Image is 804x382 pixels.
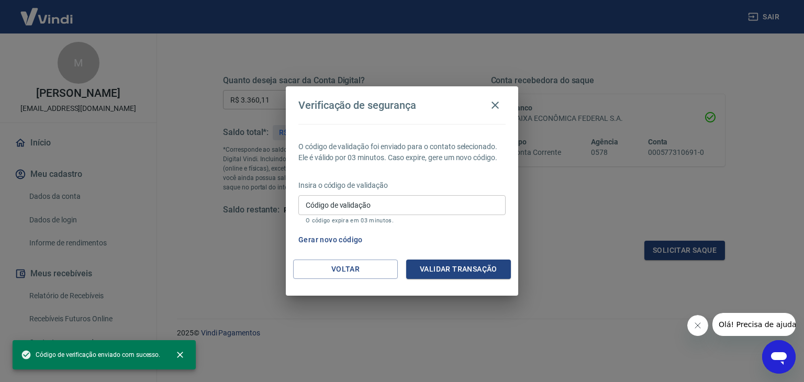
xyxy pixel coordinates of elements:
p: Insira o código de validação [298,180,506,191]
h4: Verificação de segurança [298,99,416,111]
iframe: Message from company [712,313,796,336]
button: close [169,343,192,366]
iframe: Button to launch messaging window [762,340,796,374]
p: O código expira em 03 minutos. [306,217,498,224]
p: O código de validação foi enviado para o contato selecionado. Ele é válido por 03 minutos. Caso e... [298,141,506,163]
iframe: Close message [687,315,708,336]
button: Gerar novo código [294,230,367,250]
button: Voltar [293,260,398,279]
span: Código de verificação enviado com sucesso. [21,350,160,360]
button: Validar transação [406,260,511,279]
span: Olá! Precisa de ajuda? [6,7,88,16]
